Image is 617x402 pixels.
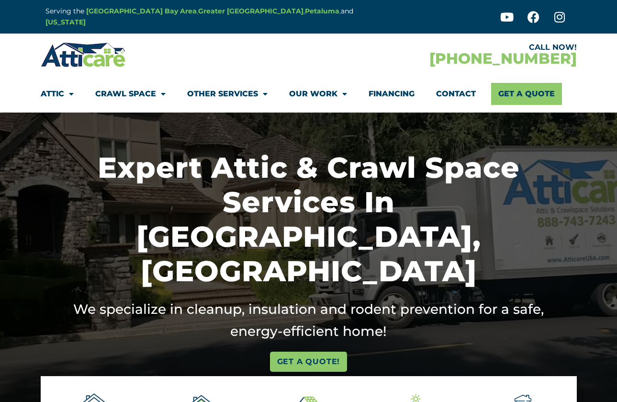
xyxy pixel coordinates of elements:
[277,354,340,369] span: GET A QUOTE!
[341,7,353,15] span: and
[45,18,86,26] strong: [US_STATE]
[41,83,74,105] a: Attic
[369,83,415,105] a: Financing
[289,83,347,105] a: Our Work
[48,150,570,288] h1: Expert Attic & Crawl Space Services in [GEOGRAPHIC_DATA], [GEOGRAPHIC_DATA]
[270,352,348,372] a: GET A QUOTE!
[198,7,303,15] strong: Greater [GEOGRAPHIC_DATA]
[436,83,476,105] a: Contact
[45,7,84,15] span: Serving the
[45,6,356,28] p: , , ,
[305,7,339,15] strong: Petaluma
[95,83,166,105] a: Crawl Space
[491,83,562,105] a: Get A Quote
[165,7,197,15] strong: Bay Area
[73,301,544,339] span: We specialize in cleanup, insulation and rodent prevention for a safe, energy-efficient home!
[41,83,577,105] nav: Menu
[187,83,268,105] a: Other Services
[529,43,577,52] a: CALL NOW!
[86,7,163,15] strong: [GEOGRAPHIC_DATA]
